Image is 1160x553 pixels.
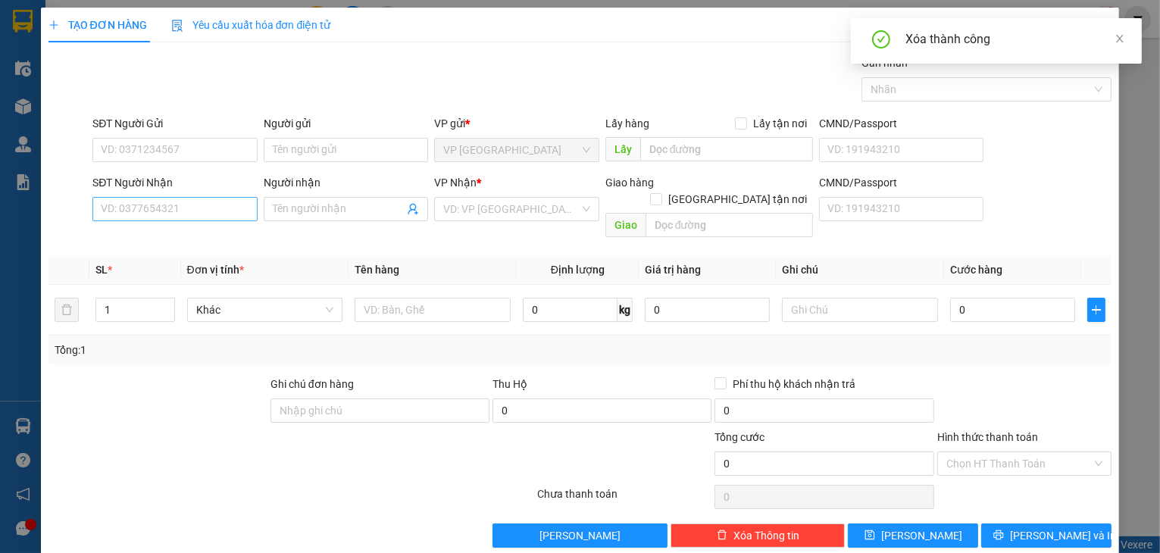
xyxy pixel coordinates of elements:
[1088,304,1105,316] span: plus
[646,213,813,237] input: Dọc đường
[1115,33,1125,44] span: close
[355,298,511,322] input: VD: Bàn, Ghế
[605,137,640,161] span: Lấy
[1077,8,1119,50] button: Close
[605,213,646,237] span: Giao
[551,264,605,276] span: Định lượng
[8,8,220,36] li: [PERSON_NAME]
[434,177,477,189] span: VP Nhận
[733,527,799,544] span: Xóa Thông tin
[872,30,890,52] span: check-circle
[776,255,944,285] th: Ghi chú
[645,264,701,276] span: Giá trị hàng
[264,115,429,132] div: Người gửi
[618,298,633,322] span: kg
[937,431,1038,443] label: Hình thức thanh toán
[264,174,429,191] div: Người nhận
[848,523,978,548] button: save[PERSON_NAME]
[819,115,984,132] div: CMND/Passport
[714,431,764,443] span: Tổng cước
[55,342,449,358] div: Tổng: 1
[355,264,399,276] span: Tên hàng
[48,19,147,31] span: TẠO ĐƠN HÀNG
[605,117,649,130] span: Lấy hàng
[819,174,984,191] div: CMND/Passport
[434,115,599,132] div: VP gửi
[865,530,875,542] span: save
[92,174,258,191] div: SĐT Người Nhận
[105,64,202,98] li: VP VP Buôn Mê Thuột
[536,486,714,512] div: Chưa thanh toán
[270,378,354,390] label: Ghi chú đơn hàng
[747,115,813,132] span: Lấy tận nơi
[981,523,1112,548] button: printer[PERSON_NAME] và In
[1010,527,1116,544] span: [PERSON_NAME] và In
[605,177,654,189] span: Giao hàng
[727,376,861,392] span: Phí thu hộ khách nhận trả
[645,298,770,322] input: 0
[1087,298,1105,322] button: plus
[407,203,419,215] span: user-add
[671,523,846,548] button: deleteXóa Thông tin
[782,298,938,322] input: Ghi Chú
[905,30,1124,48] div: Xóa thành công
[55,298,79,322] button: delete
[640,137,813,161] input: Dọc đường
[492,378,527,390] span: Thu Hộ
[950,264,1002,276] span: Cước hàng
[993,530,1004,542] span: printer
[187,264,244,276] span: Đơn vị tính
[171,20,183,32] img: icon
[196,298,334,321] span: Khác
[881,527,962,544] span: [PERSON_NAME]
[539,527,621,544] span: [PERSON_NAME]
[8,64,105,114] li: VP VP [GEOGRAPHIC_DATA]
[48,20,59,30] span: plus
[662,191,813,208] span: [GEOGRAPHIC_DATA] tận nơi
[105,101,115,111] span: environment
[717,530,727,542] span: delete
[443,139,590,161] span: VP Sài Gòn
[270,398,489,423] input: Ghi chú đơn hàng
[92,115,258,132] div: SĐT Người Gửi
[492,523,668,548] button: [PERSON_NAME]
[95,264,108,276] span: SL
[171,19,331,31] span: Yêu cầu xuất hóa đơn điện tử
